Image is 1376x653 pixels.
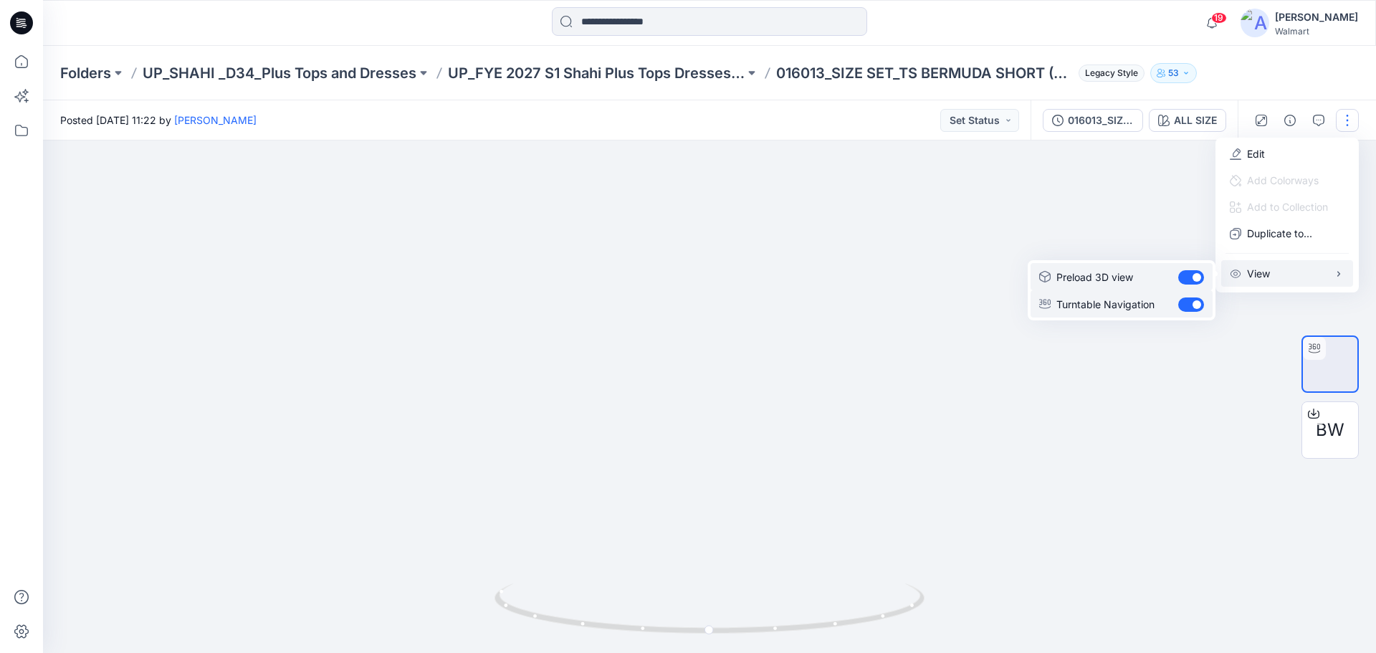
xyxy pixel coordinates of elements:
a: UP_SHAHI _D34_Plus Tops and Dresses [143,63,416,83]
span: BW [1316,417,1344,443]
p: View [1247,266,1270,281]
div: Walmart [1275,26,1358,37]
img: avatar [1241,9,1269,37]
div: ALL SIZE [1174,113,1217,128]
span: Legacy Style [1079,65,1145,82]
button: 016013_SIZE SET_TS BERMUDA SHORT (REFINED LINEN SHORT) ([DATE]) [1043,109,1143,132]
button: Details [1279,109,1301,132]
a: Edit [1247,146,1265,161]
span: 19 [1211,12,1227,24]
button: Legacy Style [1073,63,1145,83]
span: Posted [DATE] 11:22 by [60,113,257,128]
a: [PERSON_NAME] [174,114,257,126]
p: Turntable Navigation [1056,297,1155,312]
button: ALL SIZE [1149,109,1226,132]
div: 016013_SIZE SET_TS BERMUDA SHORT (REFINED LINEN SHORT) (24-08-25) [1068,113,1134,128]
p: Preload 3D view [1056,270,1133,285]
button: 53 [1150,63,1197,83]
div: [PERSON_NAME] [1275,9,1358,26]
p: 53 [1168,65,1179,81]
a: Folders [60,63,111,83]
p: Duplicate to... [1247,226,1312,241]
p: 016013_SIZE SET_TS BERMUDA SHORT (REFINED LINEN SHORT) [776,63,1073,83]
a: UP_FYE 2027 S1 Shahi Plus Tops Dresses & Bottoms [448,63,745,83]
